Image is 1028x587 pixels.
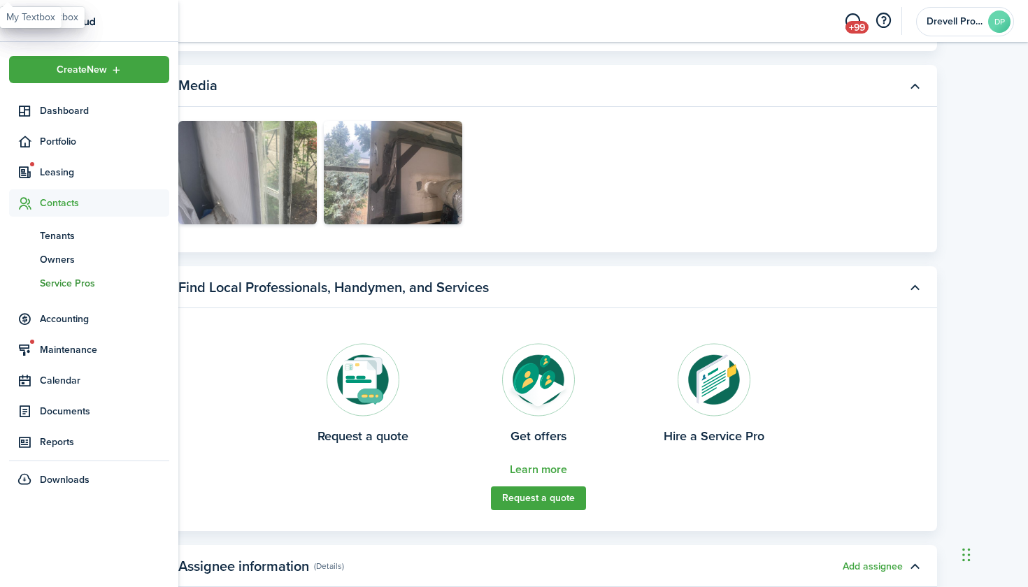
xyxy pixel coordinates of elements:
[958,520,1028,587] iframe: Chat Widget
[13,14,32,27] img: TenantCloud
[678,343,751,416] img: Hire a Service Pro
[40,165,169,180] span: Leasing
[140,121,937,253] panel-main-body: Toggle accordion
[317,427,408,446] p: Request a quote
[903,554,927,578] button: Toggle accordion
[178,558,309,574] panel-main-title: Assignee information
[9,97,169,124] a: Dashboard
[843,561,903,572] button: Add assignee
[511,427,566,446] p: Get offers
[40,435,169,449] span: Reports
[40,472,90,487] span: Downloads
[40,196,169,210] span: Contacts
[845,21,869,34] span: +99
[962,534,971,576] div: Drag
[40,103,169,118] span: Dashboard
[40,342,169,357] span: Maintenance
[9,224,169,247] a: Tenants
[9,428,169,456] a: Reports
[40,229,169,243] span: Tenants
[178,280,489,296] panel-main-title: Find Local Professionals, Handymen, and Services
[871,9,895,33] button: Open resource center
[9,271,169,295] a: Service Pros
[314,560,344,572] panel-main-subtitle: (Details)
[40,276,169,291] span: Service Pros
[988,10,1011,33] avatar-text: DP
[326,343,399,416] img: Request a quote
[40,373,169,388] span: Calendar
[501,343,575,416] img: Get offers
[40,252,169,267] span: Owners
[9,56,169,83] button: Open menu
[664,427,764,446] p: Hire a Service Pro
[40,404,169,419] span: Documents
[178,78,217,94] panel-main-title: Media
[510,463,567,476] a: Learn more
[903,275,927,299] button: Toggle accordion
[839,3,866,39] a: Messaging
[9,247,169,271] a: Owners
[40,134,169,149] span: Portfolio
[903,74,927,98] button: Toggle accordion
[178,121,317,225] img: Image
[324,121,462,225] img: Image
[57,65,107,75] span: Create New
[927,17,983,27] span: Drevell Property Management LLC
[40,312,169,326] span: Accounting
[34,17,95,26] img: TenantCloud
[491,486,586,510] button: Request a quote
[140,322,937,531] panel-main-body: Toggle accordion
